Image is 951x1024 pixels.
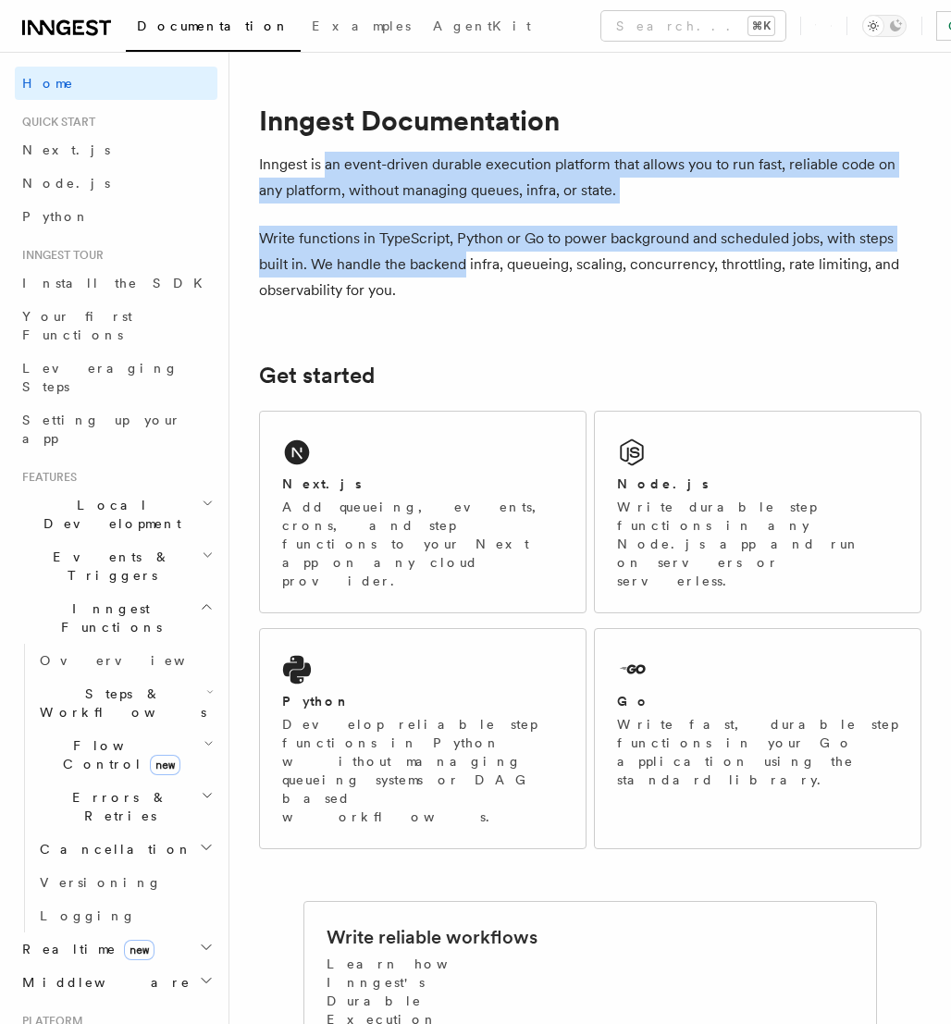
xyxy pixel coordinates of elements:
p: Inngest is an event-driven durable execution platform that allows you to run fast, reliable code ... [259,152,921,204]
a: Next.js [15,133,217,167]
button: Middleware [15,966,217,999]
span: Cancellation [32,840,192,858]
a: Leveraging Steps [15,352,217,403]
h2: Go [617,692,650,710]
span: Inngest tour [15,248,104,263]
span: Quick start [15,115,95,130]
a: Node.js [15,167,217,200]
p: Write fast, durable step functions in your Go application using the standard library. [617,715,898,789]
h2: Write reliable workflows [327,924,537,950]
span: Features [15,470,77,485]
span: Errors & Retries [32,788,201,825]
a: GoWrite fast, durable step functions in your Go application using the standard library. [594,628,921,849]
span: Middleware [15,973,191,992]
a: Setting up your app [15,403,217,455]
button: Local Development [15,488,217,540]
span: AgentKit [433,19,531,33]
button: Cancellation [32,833,217,866]
span: Install the SDK [22,276,214,290]
span: Your first Functions [22,309,132,342]
span: Events & Triggers [15,548,202,585]
p: Write durable step functions in any Node.js app and run on servers or serverless. [617,498,898,590]
span: Node.js [22,176,110,191]
button: Steps & Workflows [32,677,217,729]
a: Versioning [32,866,217,899]
button: Toggle dark mode [862,15,907,37]
span: Versioning [40,875,162,890]
span: Flow Control [32,736,204,773]
a: Install the SDK [15,266,217,300]
a: Node.jsWrite durable step functions in any Node.js app and run on servers or serverless. [594,411,921,613]
span: Documentation [137,19,290,33]
button: Flow Controlnew [32,729,217,781]
p: Add queueing, events, crons, and step functions to your Next app on any cloud provider. [282,498,563,590]
p: Write functions in TypeScript, Python or Go to power background and scheduled jobs, with steps bu... [259,226,921,303]
span: Steps & Workflows [32,685,206,722]
a: AgentKit [422,6,542,50]
button: Search...⌘K [601,11,785,41]
span: Examples [312,19,411,33]
a: Examples [301,6,422,50]
span: Overview [40,653,230,668]
a: Get started [259,363,375,389]
span: Setting up your app [22,413,181,446]
a: Logging [32,899,217,932]
span: Leveraging Steps [22,361,179,394]
span: Home [22,74,74,93]
button: Realtimenew [15,932,217,966]
span: Inngest Functions [15,599,200,636]
span: Python [22,209,90,224]
h2: Next.js [282,475,362,493]
h1: Inngest Documentation [259,104,921,137]
button: Errors & Retries [32,781,217,833]
span: Realtime [15,940,154,958]
span: Local Development [15,496,202,533]
span: Next.js [22,142,110,157]
p: Develop reliable step functions in Python without managing queueing systems or DAG based workflows. [282,715,563,826]
kbd: ⌘K [748,17,774,35]
span: Logging [40,908,136,923]
a: Python [15,200,217,233]
a: PythonDevelop reliable step functions in Python without managing queueing systems or DAG based wo... [259,628,587,849]
a: Documentation [126,6,301,52]
button: Inngest Functions [15,592,217,644]
a: Home [15,67,217,100]
h2: Node.js [617,475,709,493]
a: Your first Functions [15,300,217,352]
a: Overview [32,644,217,677]
h2: Python [282,692,351,710]
a: Next.jsAdd queueing, events, crons, and step functions to your Next app on any cloud provider. [259,411,587,613]
span: new [124,940,154,960]
div: Inngest Functions [15,644,217,932]
span: new [150,755,180,775]
button: Events & Triggers [15,540,217,592]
